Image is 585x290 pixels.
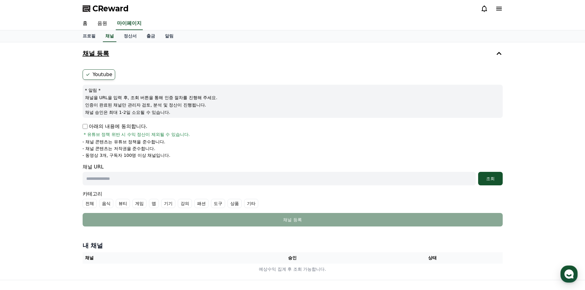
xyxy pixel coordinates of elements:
[92,17,112,30] a: 음원
[178,199,192,208] label: 강의
[83,252,223,264] th: 채널
[478,172,503,185] button: 조회
[211,199,225,208] label: 도구
[116,199,130,208] label: 뷰티
[103,30,116,42] a: 채널
[194,199,209,208] label: 패션
[83,123,147,130] p: 아래의 내용에 동의합니다.
[160,30,178,42] a: 알림
[116,17,143,30] a: 마이페이지
[83,264,503,275] td: 예상수익 집계 후 조회 가능합니다.
[83,50,109,57] h4: 채널 등록
[222,252,362,264] th: 승인
[41,195,79,210] a: 대화
[161,199,175,208] label: 기기
[2,195,41,210] a: 홈
[85,95,500,101] p: 채널을 URL을 입력 후, 조회 버튼을 통해 인증 절차를 진행해 주세요.
[84,131,190,137] span: * 유튜브 정책 위반 시 수익 정산이 제외될 수 있습니다.
[362,252,502,264] th: 상태
[92,4,129,14] span: CReward
[142,30,160,42] a: 출금
[83,139,166,145] p: - 채널 콘텐츠는 유튜브 정책을 준수합니다.
[83,199,97,208] label: 전체
[78,17,92,30] a: 홈
[56,204,64,209] span: 대화
[149,199,159,208] label: 앱
[83,190,503,208] div: 카테고리
[83,163,503,185] div: 채널 URL
[99,199,113,208] label: 음식
[244,199,258,208] label: 기타
[80,45,505,62] button: 채널 등록
[119,30,142,42] a: 정산서
[83,152,170,158] p: - 동영상 3개, 구독자 100명 이상 채널입니다.
[79,195,118,210] a: 설정
[19,204,23,209] span: 홈
[481,176,500,182] div: 조회
[95,217,490,223] div: 채널 등록
[95,204,102,209] span: 설정
[85,102,500,108] p: 인증이 완료된 채널만 관리자 검토, 분석 및 정산이 진행됩니다.
[132,199,146,208] label: 게임
[83,145,155,152] p: - 채널 콘텐츠는 저작권을 준수합니다.
[85,109,500,115] p: 채널 승인은 최대 1-2일 소요될 수 있습니다.
[83,69,115,80] label: Youtube
[83,213,503,226] button: 채널 등록
[78,30,100,42] a: 프로필
[228,199,242,208] label: 상품
[83,241,503,250] h4: 내 채널
[83,4,129,14] a: CReward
